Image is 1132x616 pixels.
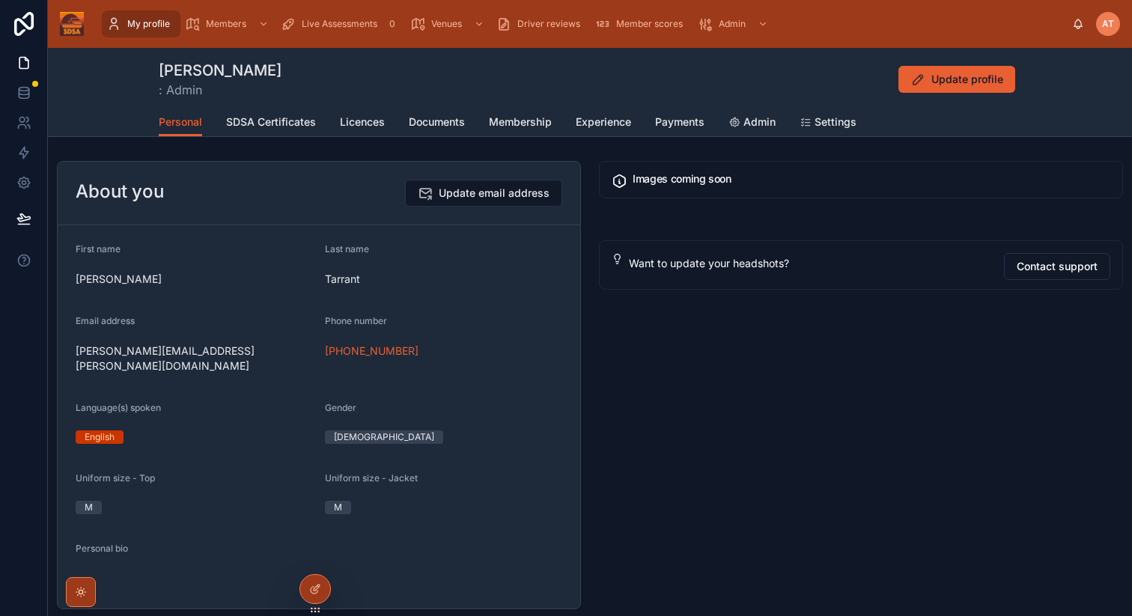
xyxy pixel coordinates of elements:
span: Experience [576,115,631,129]
a: SDSA Certificates [226,109,316,138]
h2: About you [76,180,164,204]
span: AT [1102,18,1114,30]
div: M [85,501,93,514]
a: Live Assessments0 [276,10,406,37]
h5: Images coming soon [633,174,1110,184]
a: Admin [728,109,776,138]
span: Documents [409,115,465,129]
span: Uniform size - Top [76,472,155,484]
span: Update email address [439,186,550,201]
span: Admin [719,18,746,30]
a: Driver reviews [492,10,591,37]
span: : Admin [159,81,282,99]
span: SDSA Certificates [226,115,316,129]
span: Members [206,18,246,30]
button: Update email address [405,180,562,207]
a: [PHONE_NUMBER] [325,344,419,359]
span: Venues [431,18,462,30]
span: Update profile [931,72,1003,87]
span: Admin [743,115,776,129]
div: English [85,430,115,444]
span: Licences [340,115,385,129]
div: scrollable content [96,7,1072,40]
button: Update profile [898,66,1015,93]
span: Personal bio [76,543,128,554]
h1: [PERSON_NAME] [159,60,282,81]
a: Member scores [591,10,693,37]
div: 0 [383,15,401,33]
span: Uniform size - Jacket [325,472,418,484]
a: Admin [693,10,776,37]
a: Documents [409,109,465,138]
span: Membership [489,115,552,129]
a: Membership [489,109,552,138]
img: App logo [60,12,84,36]
span: Personal [159,115,202,129]
span: Want to update your headshots? [629,257,789,269]
span: -- [76,571,85,586]
div: M [334,501,342,514]
span: Last name [325,243,369,254]
a: Members [180,10,276,37]
a: Payments [655,109,705,138]
span: First name [76,243,121,254]
a: Settings [800,109,856,138]
span: Phone number [325,315,387,326]
div: Want to update your headshots? [629,256,992,271]
span: Settings [815,115,856,129]
span: Payments [655,115,705,129]
span: [PERSON_NAME] [76,272,313,287]
span: My profile [127,18,170,30]
span: Language(s) spoken [76,402,161,413]
div: [DEMOGRAPHIC_DATA] [334,430,434,444]
span: Tarrant [325,272,562,287]
a: Personal [159,109,202,137]
a: Experience [576,109,631,138]
span: Live Assessments [302,18,377,30]
a: My profile [102,10,180,37]
a: Licences [340,109,385,138]
span: Driver reviews [517,18,580,30]
button: Contact support [1004,253,1110,280]
span: Email address [76,315,135,326]
a: Venues [406,10,492,37]
span: [PERSON_NAME][EMAIL_ADDRESS][PERSON_NAME][DOMAIN_NAME] [76,344,313,373]
span: Contact support [1017,259,1098,274]
span: Member scores [616,18,683,30]
span: Gender [325,402,356,413]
